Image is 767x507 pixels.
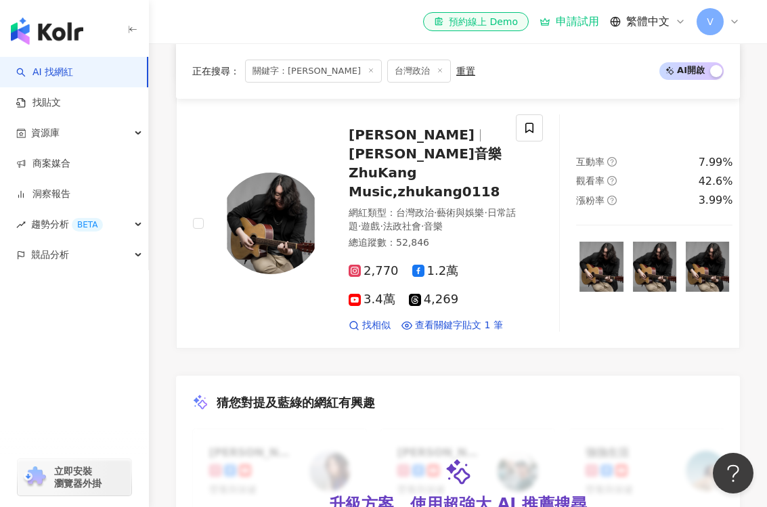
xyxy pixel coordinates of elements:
div: 42.6% [699,174,733,189]
a: 申請試用 [540,15,599,28]
span: 趨勢分析 [31,209,103,240]
span: 漲粉率 [576,195,605,206]
a: 找貼文 [16,96,61,110]
span: 法政社會 [383,221,421,232]
span: 日常話題 [349,207,516,232]
a: chrome extension立即安裝 瀏覽器外掛 [18,459,131,495]
img: post-image [630,242,680,292]
span: [PERSON_NAME]音樂ZhuKang Music,zhukang0118 [349,146,502,200]
span: 藝術與娛樂 [437,207,484,218]
a: 洞察報告 [16,188,70,201]
img: KOL Avatar [220,173,322,274]
span: V [707,14,714,29]
a: 預約線上 Demo [423,12,529,31]
span: 2,770 [349,264,399,278]
div: 重置 [456,66,475,76]
a: KOL Avatar[PERSON_NAME][PERSON_NAME]音樂ZhuKang Music,zhukang0118網紅類型：台灣政治·藝術與娛樂·日常話題·遊戲·法政社會·音樂總追蹤... [176,97,740,349]
a: 找相似 [349,319,391,332]
div: 3.99% [699,193,733,208]
span: 1.2萬 [412,264,459,278]
span: question-circle [607,157,617,167]
span: rise [16,220,26,229]
div: 預約線上 Demo [434,15,518,28]
a: 查看關鍵字貼文 1 筆 [401,319,503,332]
span: 查看關鍵字貼文 1 筆 [415,319,503,332]
a: searchAI 找網紅 [16,66,73,79]
div: BETA [72,218,103,232]
img: post-image [576,242,626,292]
span: question-circle [607,196,617,205]
img: chrome extension [22,466,48,488]
span: 猜您對提及藍綠的網紅有興趣 [217,394,375,411]
span: · [358,221,361,232]
span: · [484,207,487,218]
span: · [434,207,437,218]
span: 找相似 [362,319,391,332]
div: 7.99% [699,155,733,170]
span: 資源庫 [31,118,60,148]
span: 正在搜尋 ： [192,66,240,76]
span: 遊戲 [361,221,380,232]
span: 音樂 [424,221,443,232]
span: · [421,221,424,232]
img: logo [11,18,83,45]
div: 網紅類型 ： [349,206,520,233]
a: 商案媒合 [16,157,70,171]
img: post-image [682,242,732,292]
span: 互動率 [576,156,605,167]
span: question-circle [607,176,617,185]
span: 4,269 [409,292,459,307]
iframe: Help Scout Beacon - Open [713,453,753,493]
div: 總追蹤數 ： 52,846 [349,236,520,250]
span: [PERSON_NAME] [349,127,475,143]
span: 台灣政治 [387,60,451,83]
span: 競品分析 [31,240,69,270]
span: 關鍵字：[PERSON_NAME] [245,60,382,83]
span: · [380,221,382,232]
span: 繁體中文 [626,14,670,29]
span: 3.4萬 [349,292,395,307]
span: 觀看率 [576,175,605,186]
span: 立即安裝 瀏覽器外掛 [54,465,102,489]
span: 台灣政治 [396,207,434,218]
